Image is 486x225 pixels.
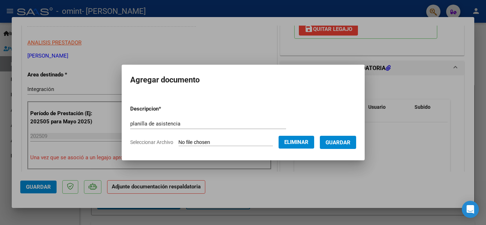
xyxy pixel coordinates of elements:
[320,136,356,149] button: Guardar
[279,136,314,149] button: Eliminar
[284,139,308,145] span: Eliminar
[130,73,356,87] h2: Agregar documento
[130,105,198,113] p: Descripcion
[130,139,173,145] span: Seleccionar Archivo
[462,201,479,218] div: Open Intercom Messenger
[326,139,350,146] span: Guardar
